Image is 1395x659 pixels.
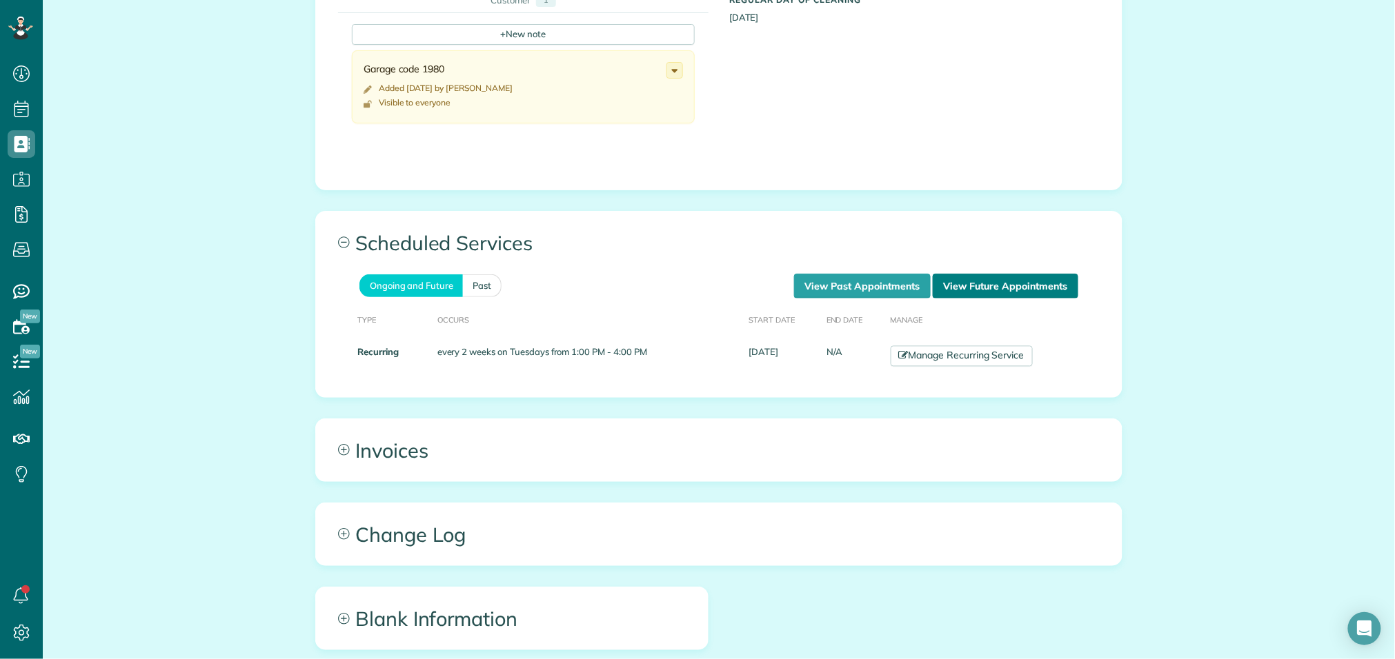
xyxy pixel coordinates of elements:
td: [DATE] [744,341,821,372]
th: Start Date [744,298,821,341]
a: Past [463,274,502,297]
a: Blank Information [316,587,708,649]
strong: Recurring [357,347,399,358]
a: Change Log [316,503,1122,565]
td: every 2 weeks on Tuesdays from 1:00 PM - 4:00 PM [432,341,744,372]
div: Open Intercom Messenger [1348,612,1381,645]
th: Type [337,298,432,341]
th: Manage [885,298,1101,341]
a: View Future Appointments [933,274,1078,298]
span: New [20,345,40,358]
td: N/A [821,341,885,372]
div: Garage code 1980 [364,62,666,76]
th: End Date [821,298,885,341]
th: Occurs [432,298,744,341]
div: Visible to everyone [379,97,451,108]
a: Ongoing and Future [359,274,463,297]
a: Scheduled Services [316,212,1122,274]
span: + [501,28,506,40]
a: View Past Appointments [794,274,931,298]
time: Added [DATE] by [PERSON_NAME] [379,83,513,93]
div: New note [352,24,695,45]
a: Manage Recurring Service [891,346,1033,367]
a: Invoices [316,419,1122,481]
span: New [20,310,40,323]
